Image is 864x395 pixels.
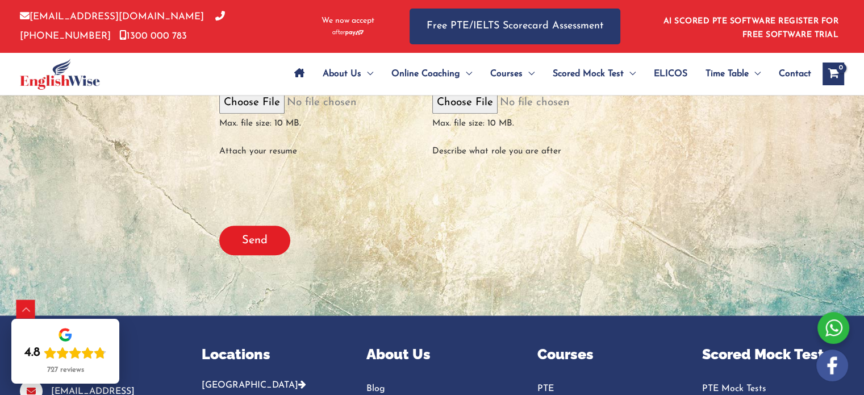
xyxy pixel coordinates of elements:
span: We now accept [322,15,374,27]
a: AI SCORED PTE SOFTWARE REGISTER FOR FREE SOFTWARE TRIAL [663,17,839,39]
span: Menu Toggle [460,54,472,94]
a: Online CoachingMenu Toggle [382,54,481,94]
img: white-facebook.png [816,350,848,381]
span: Courses [490,54,523,94]
span: Menu Toggle [361,54,373,94]
p: Locations [202,344,344,365]
span: Menu Toggle [749,54,761,94]
span: Max. file size: 10 MB. [432,110,523,128]
span: Max. file size: 10 MB. [219,110,310,128]
p: Courses [537,344,679,365]
span: Scored Mock Test [553,54,624,94]
span: Menu Toggle [523,54,535,94]
a: [EMAIL_ADDRESS][DOMAIN_NAME] [20,12,204,22]
a: Scored Mock TestMenu Toggle [544,54,645,94]
nav: Site Navigation: Main Menu [285,54,811,94]
span: Contact [779,54,811,94]
a: Time TableMenu Toggle [696,54,770,94]
span: About Us [323,54,361,94]
p: Scored Mock Test [702,344,844,365]
aside: Header Widget 1 [657,8,844,45]
a: 1300 000 783 [119,31,187,41]
a: [PHONE_NUMBER] [20,12,225,40]
a: CoursesMenu Toggle [481,54,544,94]
div: 4.8 [24,345,40,361]
span: Time Table [706,54,749,94]
div: Describe what role you are after [432,133,636,161]
input: Send [219,226,290,255]
a: Contact [770,54,811,94]
span: Online Coaching [391,54,460,94]
div: 727 reviews [47,365,84,375]
a: Free PTE/IELTS Scorecard Assessment [410,9,620,44]
img: Afterpay-Logo [332,30,364,36]
div: Rating: 4.8 out of 5 [24,345,106,361]
a: About UsMenu Toggle [314,54,382,94]
p: About Us [366,344,508,365]
iframe: reCAPTCHA [219,172,392,217]
img: cropped-ew-logo [20,59,100,90]
div: Attach your resume [219,133,423,161]
span: Menu Toggle [624,54,636,94]
span: ELICOS [654,54,687,94]
a: View Shopping Cart, empty [823,63,844,85]
a: ELICOS [645,54,696,94]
